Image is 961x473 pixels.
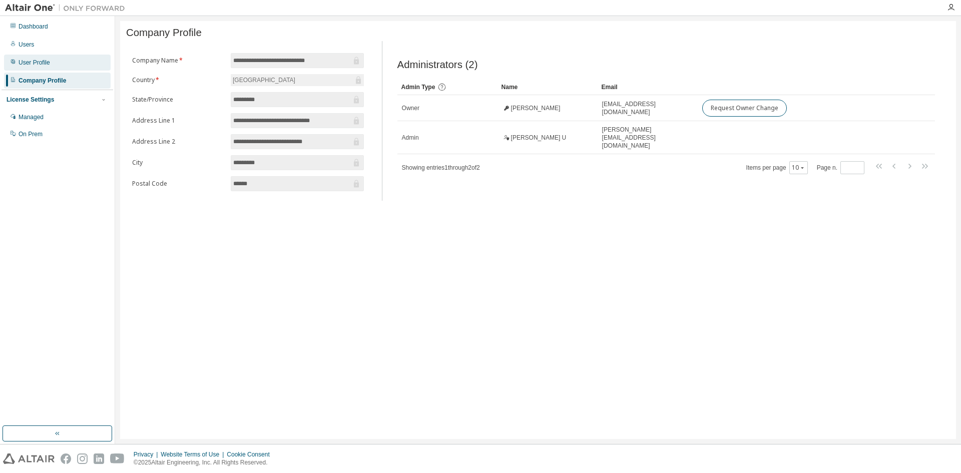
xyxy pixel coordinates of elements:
[132,76,225,84] label: Country
[19,77,66,85] div: Company Profile
[227,450,275,458] div: Cookie Consent
[61,453,71,464] img: facebook.svg
[132,57,225,65] label: Company Name
[132,159,225,167] label: City
[19,130,43,138] div: On Prem
[3,453,55,464] img: altair_logo.svg
[19,41,34,49] div: Users
[132,138,225,146] label: Address Line 2
[702,100,787,117] button: Request Owner Change
[602,79,694,95] div: Email
[134,458,276,467] p: © 2025 Altair Engineering, Inc. All Rights Reserved.
[402,164,480,171] span: Showing entries 1 through 2 of 2
[134,450,161,458] div: Privacy
[19,59,50,67] div: User Profile
[817,161,864,174] span: Page n.
[511,104,561,112] span: [PERSON_NAME]
[110,453,125,464] img: youtube.svg
[602,126,693,150] span: [PERSON_NAME][EMAIL_ADDRESS][DOMAIN_NAME]
[602,100,693,116] span: [EMAIL_ADDRESS][DOMAIN_NAME]
[5,3,130,13] img: Altair One
[77,453,88,464] img: instagram.svg
[397,59,478,71] span: Administrators (2)
[7,96,54,104] div: License Settings
[19,23,48,31] div: Dashboard
[511,134,567,142] span: [PERSON_NAME] U
[792,164,805,172] button: 10
[402,134,419,142] span: Admin
[746,161,808,174] span: Items per page
[402,104,419,112] span: Owner
[94,453,104,464] img: linkedin.svg
[126,27,202,39] span: Company Profile
[231,75,297,86] div: [GEOGRAPHIC_DATA]
[401,84,435,91] span: Admin Type
[19,113,44,121] div: Managed
[132,117,225,125] label: Address Line 1
[502,79,594,95] div: Name
[231,74,364,86] div: [GEOGRAPHIC_DATA]
[132,180,225,188] label: Postal Code
[132,96,225,104] label: State/Province
[161,450,227,458] div: Website Terms of Use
